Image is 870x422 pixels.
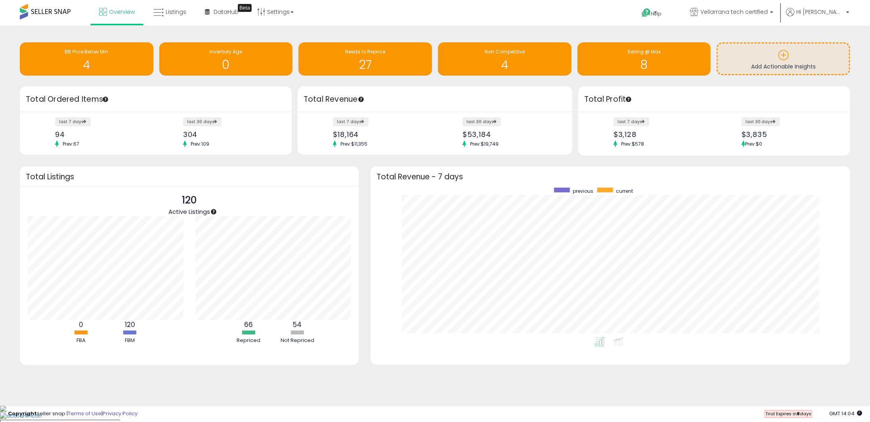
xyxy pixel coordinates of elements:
[109,8,135,16] span: Overview
[59,141,83,147] span: Prev: 67
[485,48,525,55] span: Non Competitive
[333,117,369,126] label: last 7 days
[577,42,711,76] a: Selling @ Max 8
[168,207,210,216] span: Active Listings
[187,141,213,147] span: Prev: 109
[573,188,593,194] span: previous
[183,117,222,126] label: last 30 days
[163,58,289,71] h1: 0
[718,44,849,74] a: Add Actionable Insights
[302,58,428,71] h1: 27
[57,337,105,344] div: FBA
[333,130,429,139] div: $18,164
[581,58,707,71] h1: 8
[106,337,154,344] div: FBM
[245,320,253,329] b: 66
[617,141,648,147] span: Prev: $578
[614,117,649,126] label: last 7 days
[274,337,321,344] div: Not Repriced
[55,117,91,126] label: last 7 days
[293,320,302,329] b: 54
[24,58,149,71] h1: 4
[751,63,816,70] span: Add Actionable Insights
[463,117,501,126] label: last 30 days
[65,48,108,55] span: BB Price Below Min
[26,174,353,180] h3: Total Listings
[79,320,83,329] b: 0
[742,130,836,139] div: $3,835
[377,174,844,180] h3: Total Revenue - 7 days
[358,96,365,103] div: Tooltip anchor
[616,188,633,194] span: current
[225,337,273,344] div: Repriced
[745,141,762,147] span: Prev: $0
[614,130,708,139] div: $3,128
[337,141,371,147] span: Prev: $11,355
[166,8,186,16] span: Listings
[26,94,286,105] h3: Total Ordered Items
[238,4,252,12] div: Tooltip anchor
[584,94,844,105] h3: Total Profit
[796,8,844,16] span: Hi [PERSON_NAME]
[442,58,568,71] h1: 4
[641,8,651,18] i: Get Help
[466,141,503,147] span: Prev: $19,749
[438,42,572,76] a: Non Competitive 4
[159,42,293,76] a: Inventory Age 0
[183,130,278,139] div: 304
[345,48,385,55] span: Needs to Reprice
[463,130,558,139] div: $53,184
[742,117,780,126] label: last 30 days
[55,130,150,139] div: 94
[625,96,632,103] div: Tooltip anchor
[214,8,239,16] span: DataHub
[635,2,677,26] a: Help
[700,8,768,16] span: Vellarrana tech certified
[168,193,210,208] p: 120
[102,96,109,103] div: Tooltip anchor
[627,48,661,55] span: Selling @ Max
[209,48,242,55] span: Inventory Age
[651,10,662,17] span: Help
[298,42,432,76] a: Needs to Reprice 27
[125,320,135,329] b: 120
[20,42,153,76] a: BB Price Below Min 4
[304,94,566,105] h3: Total Revenue
[786,8,849,26] a: Hi [PERSON_NAME]
[210,208,217,215] div: Tooltip anchor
